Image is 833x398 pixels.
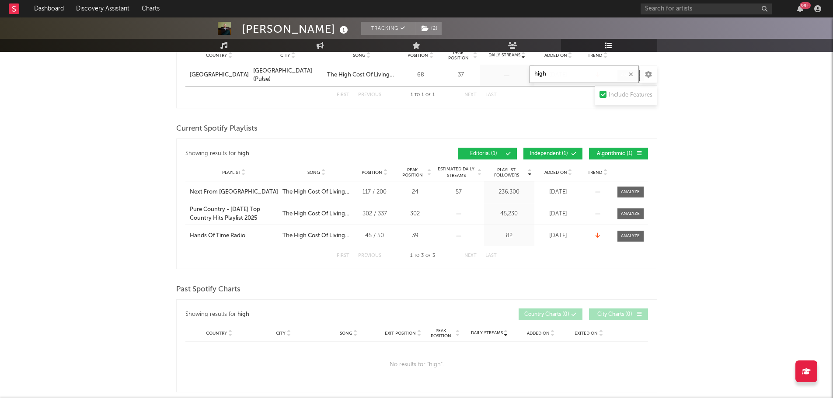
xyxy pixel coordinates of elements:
[185,148,417,159] div: Showing results for
[353,53,366,58] span: Song
[358,253,381,258] button: Previous
[524,312,569,317] span: Country Charts ( 0 )
[595,151,635,156] span: Algorithmic ( 1 )
[307,170,320,175] span: Song
[529,151,569,156] span: Independent ( 1 )
[537,188,580,197] div: [DATE]
[641,3,772,14] input: Search for artists
[486,232,532,240] div: 82
[458,148,517,159] button: Editorial(1)
[327,71,397,80] a: The High Cost Of Living (feat. [PERSON_NAME])
[464,151,504,156] span: Editorial ( 1 )
[355,232,394,240] div: 45 / 50
[276,331,286,336] span: City
[282,188,351,197] div: The High Cost Of Living (feat. [PERSON_NAME])
[222,170,240,175] span: Playlist
[253,67,323,84] a: [GEOGRAPHIC_DATA] (Pulse)
[416,22,442,35] span: ( 2 )
[280,53,290,58] span: City
[399,188,432,197] div: 24
[485,253,497,258] button: Last
[575,331,598,336] span: Exited On
[337,253,349,258] button: First
[486,188,532,197] div: 236,300
[523,148,582,159] button: Independent(1)
[190,71,249,80] a: [GEOGRAPHIC_DATA]
[588,53,602,58] span: Trend
[436,166,477,179] span: Estimated Daily Streams
[427,328,455,339] span: Peak Position
[445,50,472,61] span: Peak Position
[190,188,278,197] a: Next From [GEOGRAPHIC_DATA]
[527,331,550,336] span: Added On
[544,170,567,175] span: Added On
[399,167,426,178] span: Peak Position
[488,52,520,59] span: Daily Streams
[282,210,351,218] div: The High Cost Of Living (feat. [PERSON_NAME])
[544,53,567,58] span: Added On
[595,312,635,317] span: City Charts ( 0 )
[486,210,532,218] div: 45,230
[185,308,417,320] div: Showing results for
[425,93,431,97] span: of
[358,93,381,97] button: Previous
[800,2,811,9] div: 99 +
[340,331,352,336] span: Song
[385,331,416,336] span: Exit Position
[415,93,420,97] span: to
[414,254,419,258] span: to
[425,254,431,258] span: of
[537,232,580,240] div: [DATE]
[361,22,416,35] button: Tracking
[471,330,503,336] span: Daily Streams
[185,342,648,388] div: No results for " high ".
[588,170,602,175] span: Trend
[190,205,278,222] a: Pure Country - [DATE] Top Country Hits Playlist 2025
[206,53,227,58] span: Country
[355,210,394,218] div: 302 / 337
[485,93,497,97] button: Last
[609,90,652,100] div: Include Features
[176,124,258,134] span: Current Spotify Playlists
[176,284,240,295] span: Past Spotify Charts
[399,232,432,240] div: 39
[401,71,440,80] div: 68
[237,149,249,159] div: high
[530,66,639,83] input: Search Playlists/Charts
[206,331,227,336] span: Country
[190,232,245,240] div: Hands Of Time Radio
[445,71,477,80] div: 37
[416,22,442,35] button: (2)
[355,188,394,197] div: 117 / 200
[399,210,432,218] div: 302
[399,251,447,261] div: 1 3 3
[337,93,349,97] button: First
[464,93,477,97] button: Next
[362,170,382,175] span: Position
[282,232,351,240] div: The High Cost Of Living (feat. [PERSON_NAME])
[537,210,580,218] div: [DATE]
[237,309,249,320] div: high
[436,188,482,197] div: 57
[797,5,803,12] button: 99+
[190,232,278,240] a: Hands Of Time Radio
[242,22,350,36] div: [PERSON_NAME]
[589,148,648,159] button: Algorithmic(1)
[399,90,447,100] div: 1 1 1
[408,53,428,58] span: Position
[589,308,648,320] button: City Charts(0)
[519,308,582,320] button: Country Charts(0)
[486,167,527,178] span: Playlist Followers
[464,253,477,258] button: Next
